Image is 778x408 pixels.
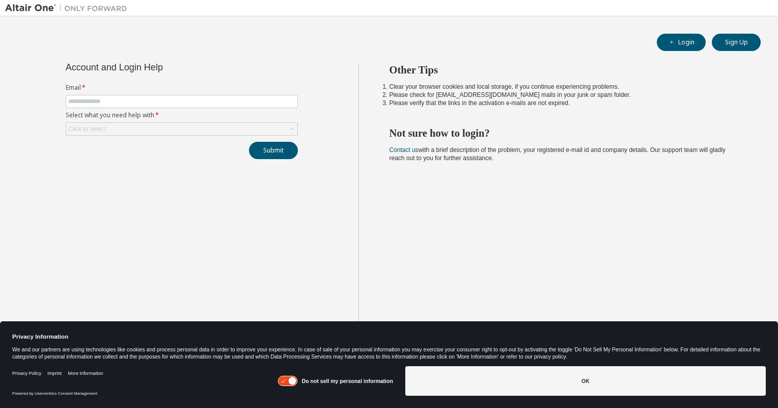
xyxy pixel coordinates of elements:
label: Select what you need help with [66,111,298,119]
div: Account and Login Help [66,63,252,71]
h2: Other Tips [390,63,743,76]
li: Please check for [EMAIL_ADDRESS][DOMAIN_NAME] mails in your junk or spam folder. [390,91,743,99]
h2: Not sure how to login? [390,126,743,140]
button: Submit [249,142,298,159]
span: with a brief description of the problem, your registered e-mail id and company details. Our suppo... [390,146,726,162]
div: Click to select [68,125,106,133]
li: Clear your browser cookies and local storage, if you continue experiencing problems. [390,83,743,91]
div: Click to select [66,123,297,135]
li: Please verify that the links in the activation e-mails are not expired. [390,99,743,107]
a: Contact us [390,146,419,154]
button: Login [657,34,706,51]
button: Sign Up [712,34,761,51]
img: Altair One [5,3,132,13]
label: Email [66,84,298,92]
